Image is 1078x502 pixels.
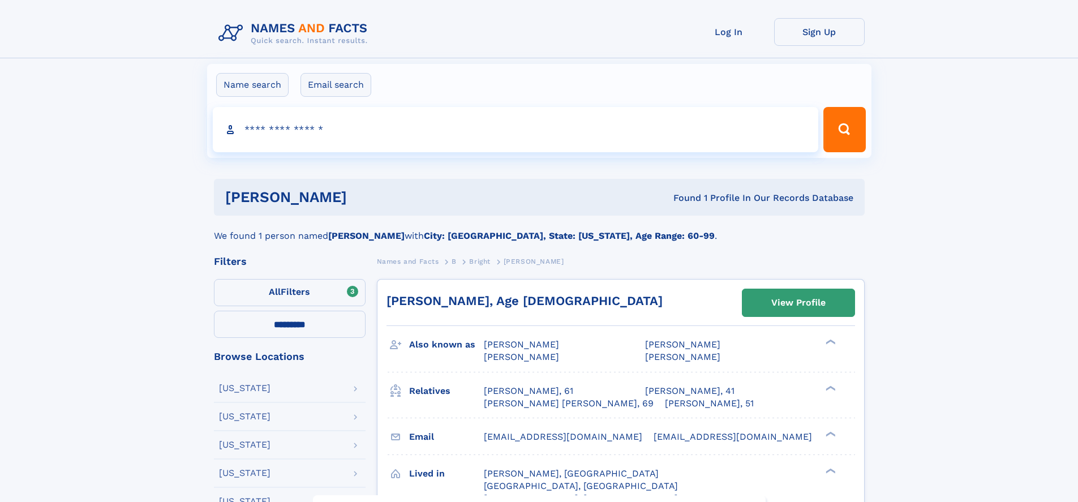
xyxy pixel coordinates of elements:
[484,468,659,479] span: [PERSON_NAME], [GEOGRAPHIC_DATA]
[409,381,484,401] h3: Relatives
[409,464,484,483] h3: Lived in
[742,289,854,316] a: View Profile
[823,107,865,152] button: Search Button
[654,431,812,442] span: [EMAIL_ADDRESS][DOMAIN_NAME]
[214,351,366,362] div: Browse Locations
[214,279,366,306] label: Filters
[469,258,491,265] span: Bright
[269,286,281,297] span: All
[823,430,836,437] div: ❯
[216,73,289,97] label: Name search
[219,440,270,449] div: [US_STATE]
[328,230,405,241] b: [PERSON_NAME]
[484,480,678,491] span: [GEOGRAPHIC_DATA], [GEOGRAPHIC_DATA]
[452,258,457,265] span: B
[645,385,735,397] a: [PERSON_NAME], 41
[645,351,720,362] span: [PERSON_NAME]
[214,18,377,49] img: Logo Names and Facts
[645,339,720,350] span: [PERSON_NAME]
[214,216,865,243] div: We found 1 person named with .
[823,384,836,392] div: ❯
[484,397,654,410] a: [PERSON_NAME] [PERSON_NAME], 69
[409,427,484,447] h3: Email
[823,338,836,346] div: ❯
[484,385,573,397] a: [PERSON_NAME], 61
[823,467,836,474] div: ❯
[386,294,663,308] a: [PERSON_NAME], Age [DEMOGRAPHIC_DATA]
[219,384,270,393] div: [US_STATE]
[665,397,754,410] a: [PERSON_NAME], 51
[377,254,439,268] a: Names and Facts
[484,351,559,362] span: [PERSON_NAME]
[771,290,826,316] div: View Profile
[424,230,715,241] b: City: [GEOGRAPHIC_DATA], State: [US_STATE], Age Range: 60-99
[409,335,484,354] h3: Also known as
[219,412,270,421] div: [US_STATE]
[214,256,366,267] div: Filters
[510,192,853,204] div: Found 1 Profile In Our Records Database
[684,18,774,46] a: Log In
[452,254,457,268] a: B
[774,18,865,46] a: Sign Up
[504,258,564,265] span: [PERSON_NAME]
[300,73,371,97] label: Email search
[225,190,510,204] h1: [PERSON_NAME]
[484,339,559,350] span: [PERSON_NAME]
[219,469,270,478] div: [US_STATE]
[484,431,642,442] span: [EMAIL_ADDRESS][DOMAIN_NAME]
[213,107,819,152] input: search input
[469,254,491,268] a: Bright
